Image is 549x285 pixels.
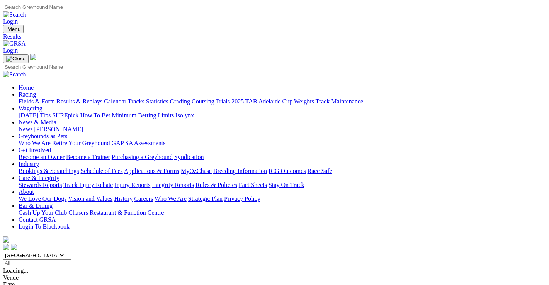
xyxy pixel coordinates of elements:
button: Toggle navigation [3,25,24,33]
a: News & Media [19,119,56,126]
a: Vision and Values [68,195,112,202]
a: How To Bet [80,112,110,119]
a: Careers [134,195,153,202]
a: About [19,188,34,195]
a: 2025 TAB Adelaide Cup [231,98,292,105]
div: News & Media [19,126,546,133]
img: facebook.svg [3,244,9,250]
a: Become an Owner [19,154,65,160]
div: Get Involved [19,154,546,161]
a: Trials [216,98,230,105]
a: Care & Integrity [19,175,59,181]
a: [PERSON_NAME] [34,126,83,132]
a: Fact Sheets [239,182,267,188]
a: Login To Blackbook [19,223,70,230]
input: Search [3,3,71,11]
a: Strategic Plan [188,195,223,202]
a: [DATE] Tips [19,112,51,119]
a: Login [3,47,18,54]
a: Retire Your Greyhound [52,140,110,146]
span: Loading... [3,267,28,274]
input: Select date [3,259,71,267]
a: Results & Replays [56,98,102,105]
img: twitter.svg [11,244,17,250]
div: Bar & Dining [19,209,546,216]
a: Industry [19,161,39,167]
a: Fields & Form [19,98,55,105]
a: Bar & Dining [19,202,53,209]
img: Search [3,11,26,18]
a: Schedule of Fees [80,168,122,174]
a: Bookings & Scratchings [19,168,79,174]
a: Track Injury Rebate [63,182,113,188]
a: Become a Trainer [66,154,110,160]
a: Coursing [192,98,214,105]
a: We Love Our Dogs [19,195,66,202]
img: Search [3,71,26,78]
a: Greyhounds as Pets [19,133,67,139]
a: Tracks [128,98,144,105]
a: History [114,195,133,202]
a: Chasers Restaurant & Function Centre [68,209,164,216]
input: Search [3,63,71,71]
img: GRSA [3,40,26,47]
a: MyOzChase [181,168,212,174]
a: Race Safe [307,168,332,174]
img: logo-grsa-white.png [30,54,36,60]
span: Menu [8,26,20,32]
a: Login [3,18,18,25]
a: SUREpick [52,112,78,119]
a: News [19,126,32,132]
a: Weights [294,98,314,105]
a: Calendar [104,98,126,105]
a: Integrity Reports [152,182,194,188]
a: Breeding Information [213,168,267,174]
a: Home [19,84,34,91]
div: Venue [3,274,546,281]
a: Who We Are [155,195,187,202]
a: Stewards Reports [19,182,62,188]
a: Track Maintenance [316,98,363,105]
a: Who We Are [19,140,51,146]
a: Results [3,33,546,40]
div: Greyhounds as Pets [19,140,546,147]
a: Statistics [146,98,168,105]
div: Racing [19,98,546,105]
a: Stay On Track [269,182,304,188]
img: logo-grsa-white.png [3,236,9,243]
div: Care & Integrity [19,182,546,188]
a: Applications & Forms [124,168,179,174]
div: Industry [19,168,546,175]
img: Close [6,56,25,62]
a: Purchasing a Greyhound [112,154,173,160]
button: Toggle navigation [3,54,29,63]
a: Wagering [19,105,42,112]
a: Cash Up Your Club [19,209,67,216]
a: Grading [170,98,190,105]
a: Get Involved [19,147,51,153]
a: Privacy Policy [224,195,260,202]
a: Isolynx [175,112,194,119]
a: Syndication [174,154,204,160]
div: Wagering [19,112,546,119]
a: ICG Outcomes [269,168,306,174]
a: Rules & Policies [195,182,237,188]
div: About [19,195,546,202]
a: Minimum Betting Limits [112,112,174,119]
a: Contact GRSA [19,216,56,223]
a: GAP SA Assessments [112,140,166,146]
a: Racing [19,91,36,98]
a: Injury Reports [114,182,150,188]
